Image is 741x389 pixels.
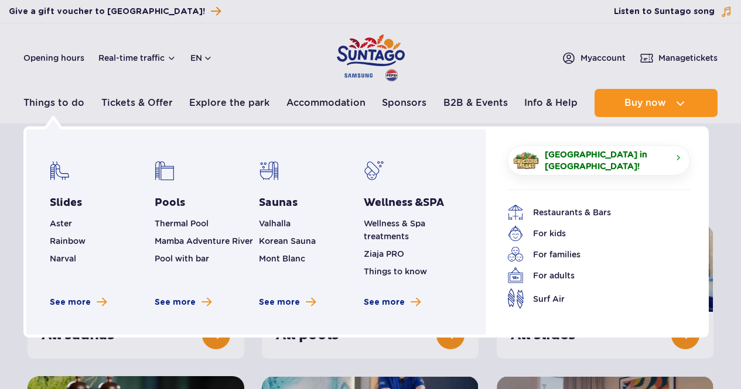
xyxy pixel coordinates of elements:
[259,196,298,210] a: Saunas
[507,246,672,263] a: For families
[364,297,405,308] span: See more
[155,219,209,228] a: Thermal Pool
[364,196,444,210] a: Wellness &SPA
[545,149,671,172] span: [GEOGRAPHIC_DATA] in [GEOGRAPHIC_DATA]!
[155,236,253,246] a: Mamba Adventure River
[50,297,91,308] span: See more
[364,249,404,259] a: Ziaja PRO
[259,254,305,263] a: Mont Blanc
[155,297,211,308] a: See more pools
[50,236,86,246] a: Rainbow
[50,254,76,263] a: Narval
[364,267,427,276] a: Things to know
[423,196,444,209] span: SPA
[624,98,666,108] span: Buy now
[443,89,508,117] a: B2B & Events
[259,236,316,246] a: Korean Sauna
[98,53,176,63] button: Real-time traffic
[259,297,316,308] a: See more saunas
[507,225,672,242] a: For kids
[562,51,626,65] a: Myaccount
[155,254,209,263] a: Pool with bar
[101,89,173,117] a: Tickets & Offer
[190,52,213,64] button: en
[155,196,185,210] a: Pools
[507,267,672,284] a: For adults
[533,292,565,305] span: Surf Air
[259,219,291,228] a: Valhalla
[382,89,426,117] a: Sponsors
[507,145,690,175] a: [GEOGRAPHIC_DATA] in [GEOGRAPHIC_DATA]!
[658,52,718,64] span: Manage tickets
[580,52,626,64] span: My account
[155,297,196,308] span: See more
[595,89,718,117] button: Buy now
[524,89,578,117] a: Info & Help
[23,89,84,117] a: Things to do
[23,52,84,64] a: Opening hours
[259,297,300,308] span: See more
[507,204,672,221] a: Restaurants & Bars
[640,51,718,65] a: Managetickets
[50,297,107,308] a: See more slides
[364,297,421,308] a: See more Wellness & SPA
[189,89,269,117] a: Explore the park
[507,288,672,309] a: Surf Air
[286,89,366,117] a: Accommodation
[50,219,72,228] a: Aster
[50,196,82,210] a: Slides
[364,219,425,241] a: Wellness & Spa treatments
